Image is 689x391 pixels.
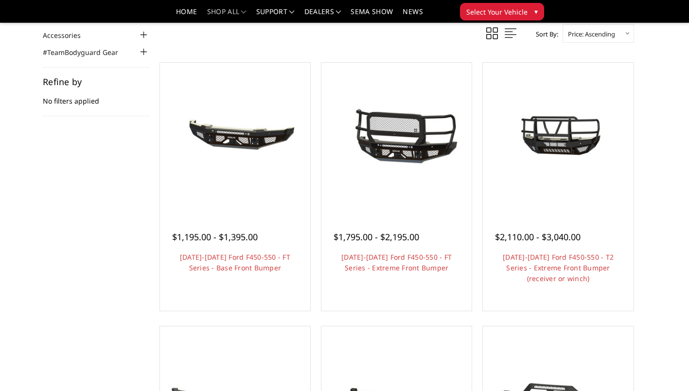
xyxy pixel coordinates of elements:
a: 2023-2025 Ford F450-550 - T2 Series - Extreme Front Bumper (receiver or winch) [485,65,631,211]
span: $1,795.00 - $2,195.00 [334,231,419,243]
a: Support [256,8,295,22]
a: [DATE]-[DATE] Ford F450-550 - T2 Series - Extreme Front Bumper (receiver or winch) [503,252,614,283]
span: $2,110.00 - $3,040.00 [495,231,581,243]
a: Dealers [304,8,341,22]
label: Sort By: [530,27,558,41]
span: $1,195.00 - $1,395.00 [172,231,258,243]
button: Select Your Vehicle [460,3,544,20]
a: [DATE]-[DATE] Ford F450-550 - FT Series - Base Front Bumper [180,252,290,272]
a: News [403,8,423,22]
span: Select Your Vehicle [466,7,528,17]
span: ▾ [534,6,538,17]
a: #TeamBodyguard Gear [43,47,130,57]
a: Home [176,8,197,22]
a: shop all [207,8,247,22]
a: 2023-2025 Ford F450-550 - FT Series - Extreme Front Bumper 2023-2025 Ford F450-550 - FT Series - ... [324,65,469,211]
a: 2023-2025 Ford F450-550 - FT Series - Base Front Bumper [162,65,308,211]
a: [DATE]-[DATE] Ford F450-550 - FT Series - Extreme Front Bumper [341,252,452,272]
div: No filters applied [43,77,150,116]
a: SEMA Show [351,8,393,22]
h5: Refine by [43,77,150,86]
a: Accessories [43,30,93,40]
img: 2023-2025 Ford F450-550 - T2 Series - Extreme Front Bumper (receiver or winch) [485,97,631,178]
img: 2023-2025 Ford F450-550 - FT Series - Base Front Bumper [162,104,308,172]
